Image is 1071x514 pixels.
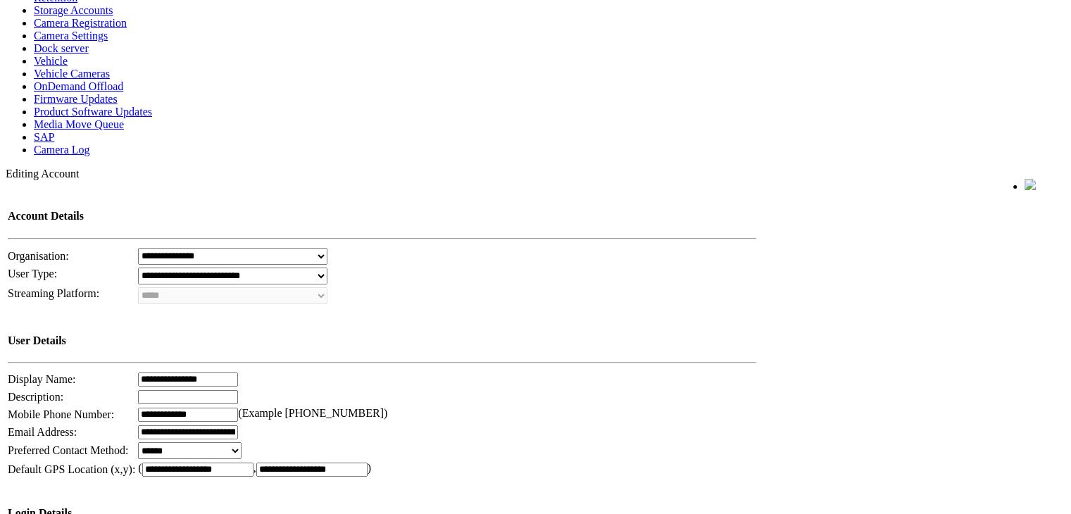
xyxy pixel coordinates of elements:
[34,131,54,143] a: SAP
[34,68,110,80] a: Vehicle Cameras
[8,391,63,403] span: Description:
[34,80,123,92] a: OnDemand Offload
[34,30,108,42] a: Camera Settings
[8,426,77,438] span: Email Address:
[34,4,113,16] a: Storage Accounts
[34,144,90,156] a: Camera Log
[8,268,57,280] span: User Type:
[8,334,756,347] h4: User Details
[8,250,69,262] span: Organisation:
[6,168,79,180] span: Editing Account
[8,287,99,299] span: Streaming Platform:
[8,408,114,420] span: Mobile Phone Number:
[8,210,756,222] h4: Account Details
[34,17,127,29] a: Camera Registration
[137,461,757,477] td: ( , )
[1025,179,1036,190] img: bell24.png
[34,93,118,105] a: Firmware Updates
[8,373,75,385] span: Display Name:
[34,42,89,54] a: Dock server
[34,55,68,67] a: Vehicle
[8,463,135,475] span: Default GPS Location (x,y):
[834,180,996,190] span: Welcome, Nav Alchi design (Administrator)
[238,407,387,419] span: (Example [PHONE_NUMBER])
[34,118,124,130] a: Media Move Queue
[8,444,129,456] span: Preferred Contact Method:
[34,106,152,118] a: Product Software Updates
